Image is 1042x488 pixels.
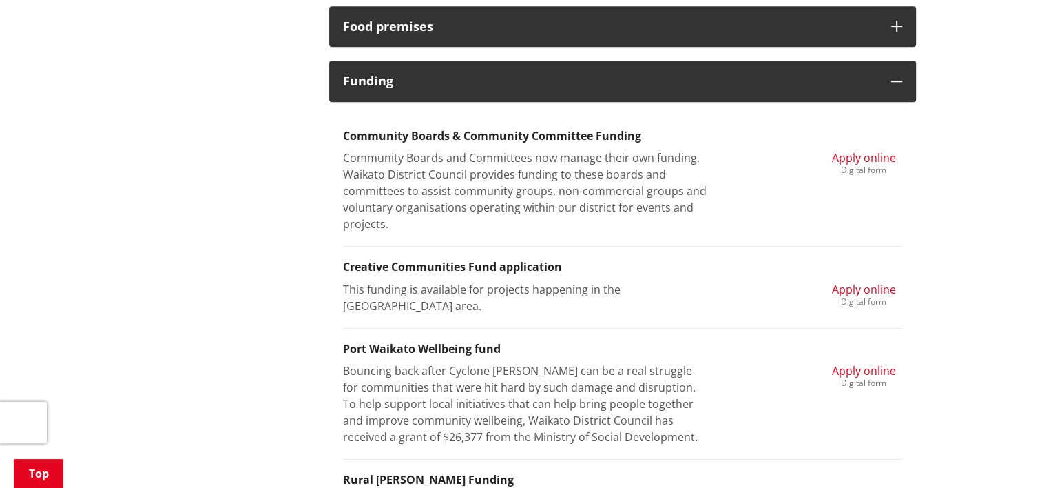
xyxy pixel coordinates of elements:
h3: Port Waikato Wellbeing fund [343,343,902,356]
a: Apply online Digital form [832,281,896,306]
a: Apply online Digital form [832,363,896,387]
h3: Food premises [343,20,877,34]
p: This funding is available for projects happening in the [GEOGRAPHIC_DATA] area. [343,281,709,314]
a: Top [14,459,63,488]
h3: Creative Communities Fund application [343,261,902,274]
h3: Rural [PERSON_NAME] Funding [343,474,902,487]
p: Community Boards and Committees now manage their own funding. Waikato District Council provides f... [343,150,709,232]
span: Apply online [832,363,896,378]
a: Apply online Digital form [832,150,896,174]
p: Bouncing back after Cyclone [PERSON_NAME] can be a real struggle for communities that were hit ha... [343,363,709,445]
div: Digital form [832,298,896,306]
h3: Community Boards & Community Committee Funding [343,130,902,143]
span: Apply online [832,282,896,297]
div: Digital form [832,166,896,174]
h3: Funding [343,74,877,88]
iframe: Messenger Launcher [979,430,1028,480]
div: Digital form [832,379,896,387]
span: Apply online [832,150,896,165]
